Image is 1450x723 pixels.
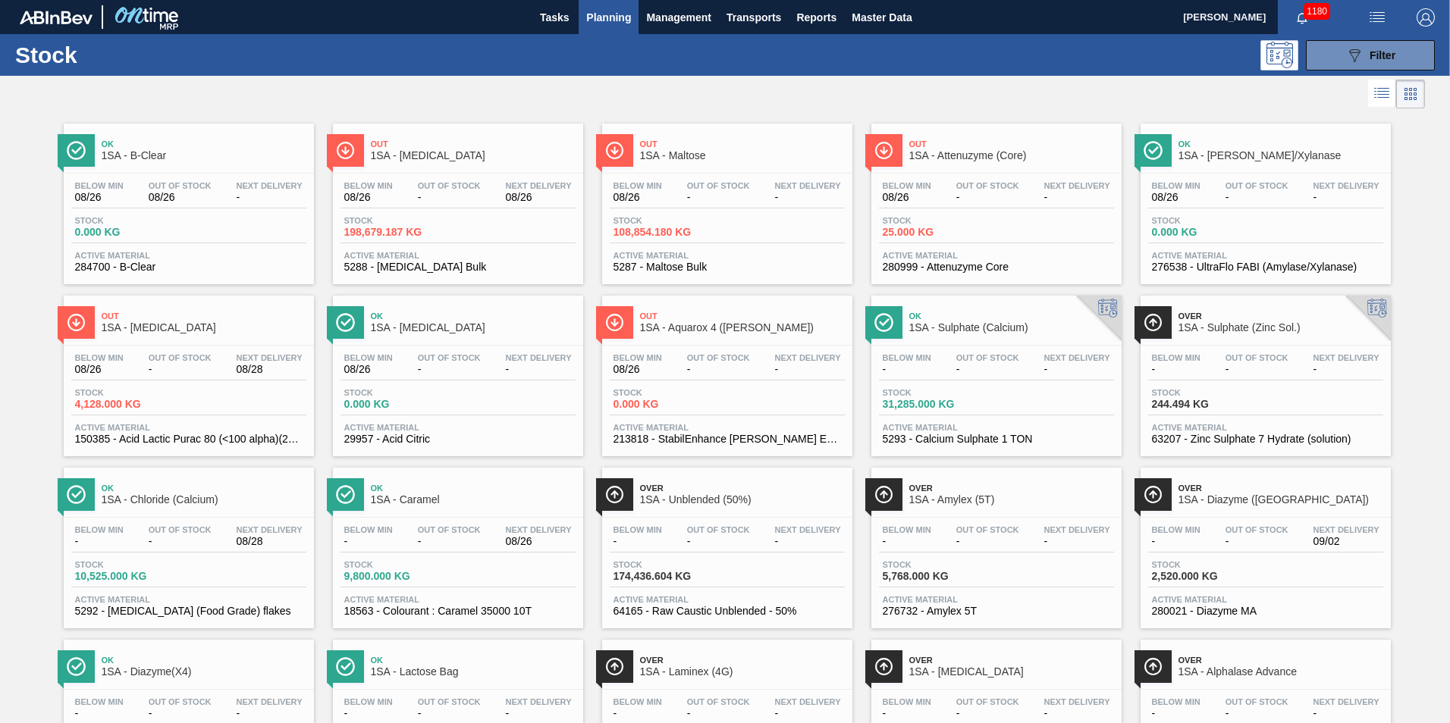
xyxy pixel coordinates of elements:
[874,141,893,160] img: Ícone
[75,353,124,362] span: Below Min
[344,595,572,604] span: Active Material
[418,697,481,706] span: Out Of Stock
[1152,595,1379,604] span: Active Material
[1152,251,1379,260] span: Active Material
[344,399,450,410] span: 0.000 KG
[344,606,572,617] span: 18563 - Colourant : Caramel 35000 10T
[418,192,481,203] span: -
[75,595,303,604] span: Active Material
[344,227,450,238] span: 198,679.187 KG
[52,456,322,628] a: ÍconeOk1SA - Chloride (Calcium)Below Min-Out Of Stock-Next Delivery08/28Stock10,525.000 KGActive ...
[149,181,212,190] span: Out Of Stock
[1226,697,1288,706] span: Out Of Stock
[883,364,931,375] span: -
[1179,494,1383,505] span: 1SA - Diazyme (MA)
[1152,433,1379,445] span: 63207 - Zinc Sulphate 7 Hydrate (solution)
[418,181,481,190] span: Out Of Stock
[956,181,1019,190] span: Out Of Stock
[1260,40,1298,70] div: Programming: no user selected
[67,141,86,160] img: Ícone
[775,181,841,190] span: Next Delivery
[1152,227,1258,238] span: 0.000 KG
[687,708,750,719] span: -
[237,181,303,190] span: Next Delivery
[336,141,355,160] img: Ícone
[75,251,303,260] span: Active Material
[149,364,212,375] span: -
[344,181,393,190] span: Below Min
[883,423,1110,432] span: Active Material
[883,433,1110,445] span: 5293 - Calcium Sulphate 1 TON
[322,456,591,628] a: ÍconeOk1SA - CaramelBelow Min-Out Of Stock-Next Delivery08/26Stock9,800.000 KGActive Material1856...
[371,656,576,665] span: Ok
[67,485,86,504] img: Ícone
[506,536,572,547] span: 08/26
[506,525,572,534] span: Next Delivery
[336,313,355,332] img: Ícone
[1313,353,1379,362] span: Next Delivery
[883,251,1110,260] span: Active Material
[67,313,86,332] img: Ícone
[614,251,841,260] span: Active Material
[1226,353,1288,362] span: Out Of Stock
[344,536,393,547] span: -
[775,708,841,719] span: -
[614,606,841,617] span: 64165 - Raw Caustic Unblended - 50%
[1044,192,1110,203] span: -
[775,536,841,547] span: -
[1278,7,1326,28] button: Notifications
[506,192,572,203] span: 08/26
[1226,525,1288,534] span: Out Of Stock
[956,697,1019,706] span: Out Of Stock
[102,311,306,321] span: Out
[506,708,572,719] span: -
[1313,525,1379,534] span: Next Delivery
[344,216,450,225] span: Stock
[775,697,841,706] span: Next Delivery
[1179,150,1383,161] span: 1SA - Amylase/Xylanase
[874,657,893,676] img: Ícone
[614,192,662,203] span: 08/26
[956,708,1019,719] span: -
[640,656,845,665] span: Over
[909,666,1114,678] span: 1SA - Magnesium Oxide
[344,433,572,445] span: 29957 - Acid Citric
[322,284,591,456] a: ÍconeOk1SA - [MEDICAL_DATA]Below Min08/26Out Of Stock-Next Delivery-Stock0.000 KGActive Material2...
[1226,181,1288,190] span: Out Of Stock
[102,139,306,149] span: Ok
[883,606,1110,617] span: 276732 - Amylex 5T
[1313,536,1379,547] span: 09/02
[1152,261,1379,273] span: 276538 - UltraFlo FABI (Amylase/Xylanase)
[75,697,124,706] span: Below Min
[640,139,845,149] span: Out
[646,8,711,27] span: Management
[614,227,720,238] span: 108,854.180 KG
[75,227,181,238] span: 0.000 KG
[1044,536,1110,547] span: -
[586,8,631,27] span: Planning
[1152,192,1200,203] span: 08/26
[614,181,662,190] span: Below Min
[1226,536,1288,547] span: -
[614,353,662,362] span: Below Min
[614,708,662,719] span: -
[237,697,303,706] span: Next Delivery
[640,311,845,321] span: Out
[344,251,572,260] span: Active Material
[418,364,481,375] span: -
[75,192,124,203] span: 08/26
[237,364,303,375] span: 08/28
[727,8,781,27] span: Transports
[1129,284,1398,456] a: ÍconeOver1SA - Sulphate (Zinc Sol.)Below Min-Out Of Stock-Next Delivery-Stock244.494 KGActive Mat...
[1368,80,1396,108] div: List Vision
[149,697,212,706] span: Out Of Stock
[640,484,845,493] span: Over
[1179,656,1383,665] span: Over
[956,525,1019,534] span: Out Of Stock
[1144,485,1163,504] img: Ícone
[1044,525,1110,534] span: Next Delivery
[883,525,931,534] span: Below Min
[237,353,303,362] span: Next Delivery
[67,657,86,676] img: Ícone
[883,216,989,225] span: Stock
